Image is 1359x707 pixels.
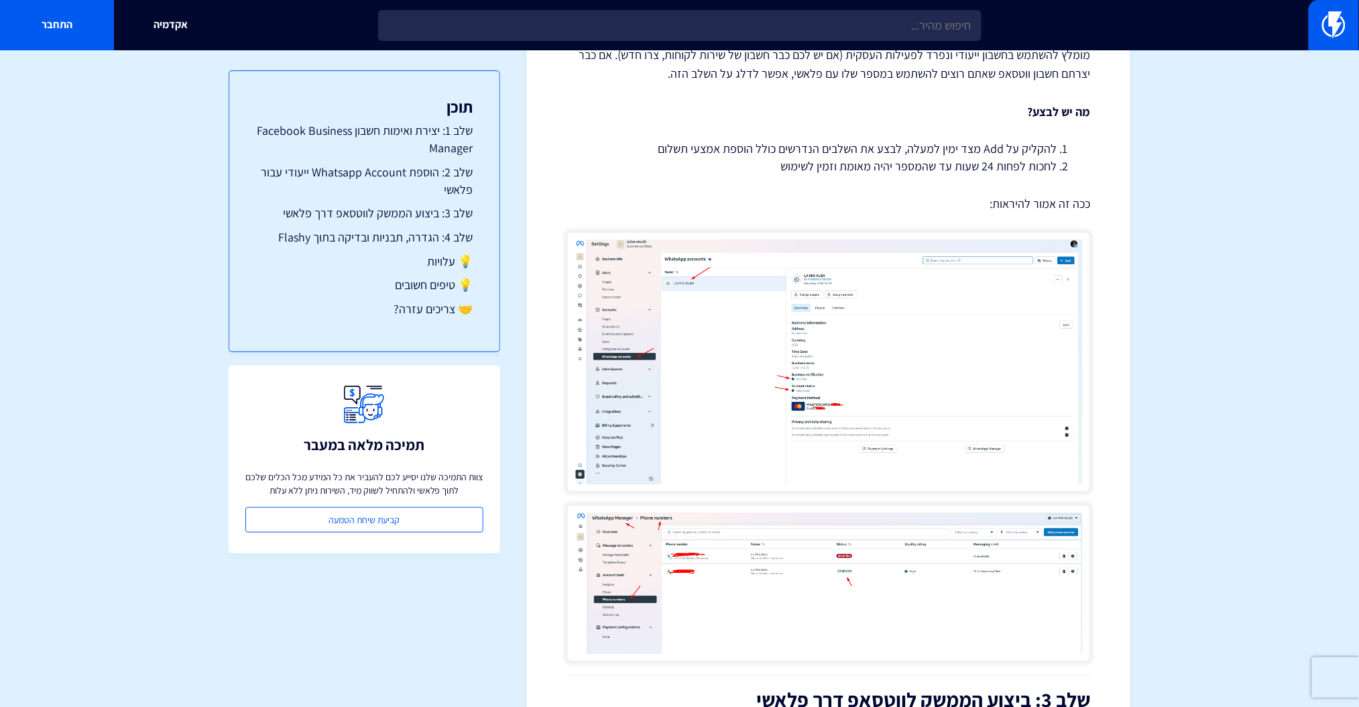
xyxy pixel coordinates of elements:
[378,10,982,41] input: חיפוש מהיר...
[256,98,473,115] h3: תוכן
[1027,104,1090,119] strong: מה יש לבצע?
[256,164,473,198] a: שלב 2: הוספת Whatsapp Account ייעודי עבור פלאשי
[245,470,483,497] p: צוות התמיכה שלנו יסייע לכם להעביר את כל המידע מכל הכלים שלכם לתוך פלאשי ולהתחיל לשווק מיד, השירות...
[256,276,473,294] a: 💡 טיפים חשובים
[256,122,473,156] a: שלב 1: יצירת ואימות חשבון Facebook Business Manager
[256,229,473,246] a: שלב 4: הגדרה, תבניות ובדיקה בתוך Flashy
[256,301,473,318] a: 🤝 צריכים עזרה?
[256,205,473,222] a: שלב 3: ביצוע הממשק לווטסאפ דרך פלאשי
[245,507,483,533] a: קביעת שיחת הטמעה
[567,46,1090,83] p: מומלץ להשתמש בחשבון ייעודי ונפרד לפעילות העסקית (אם יש לכם כבר חשבון של שירות לקוחות, צרו חדש). א...
[256,253,473,270] a: 💡 עלויות
[567,195,1090,213] p: ככה זה אמור להיראות:
[601,158,1057,175] li: לחכות לפחות 24 שעות עד שהמספר יהיה מאומת וזמין לשימוש
[601,140,1057,158] li: להקליק על Add מצד ימין למעלה, לבצע את השלבים הנדרשים כולל הוספת אמצעי תשלום
[304,437,424,453] h3: תמיכה מלאה במעבר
